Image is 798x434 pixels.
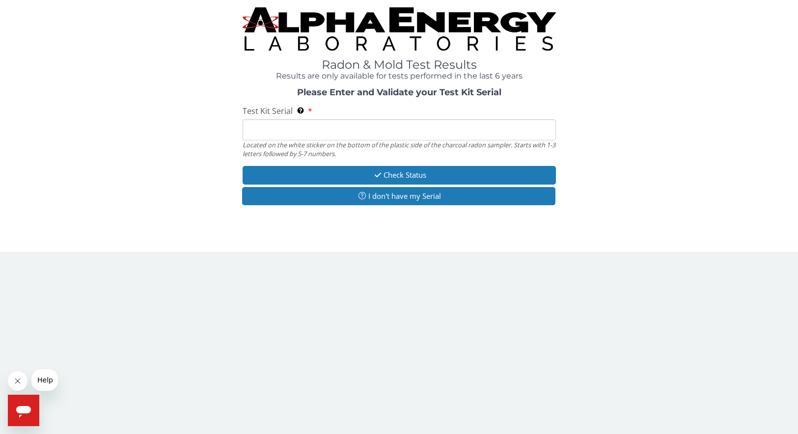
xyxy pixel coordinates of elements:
h1: Radon & Mold Test Results [243,58,556,71]
h4: Results are only available for tests performed in the last 6 years [243,72,556,81]
iframe: Close message [8,371,28,391]
button: I don't have my Serial [242,187,555,205]
div: Located on the white sticker on the bottom of the plastic side of the charcoal radon sampler. Sta... [243,140,556,159]
iframe: Message from company [31,369,58,391]
img: TightCrop.jpg [243,7,556,51]
strong: Please Enter and Validate your Test Kit Serial [297,87,501,98]
span: Test Kit Serial [243,106,293,116]
iframe: Button to launch messaging window [8,395,39,426]
button: Check Status [243,166,556,184]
